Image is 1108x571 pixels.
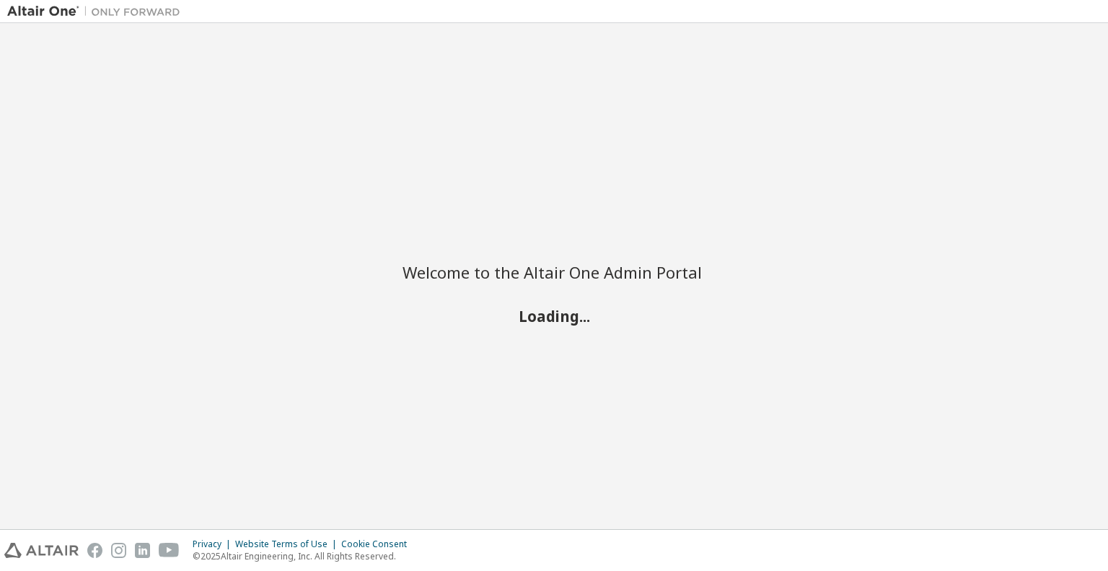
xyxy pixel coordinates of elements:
[193,550,415,562] p: © 2025 Altair Engineering, Inc. All Rights Reserved.
[403,306,705,325] h2: Loading...
[111,543,126,558] img: instagram.svg
[341,539,415,550] div: Cookie Consent
[87,543,102,558] img: facebook.svg
[235,539,341,550] div: Website Terms of Use
[159,543,180,558] img: youtube.svg
[135,543,150,558] img: linkedin.svg
[193,539,235,550] div: Privacy
[403,262,705,282] h2: Welcome to the Altair One Admin Portal
[4,543,79,558] img: altair_logo.svg
[7,4,188,19] img: Altair One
